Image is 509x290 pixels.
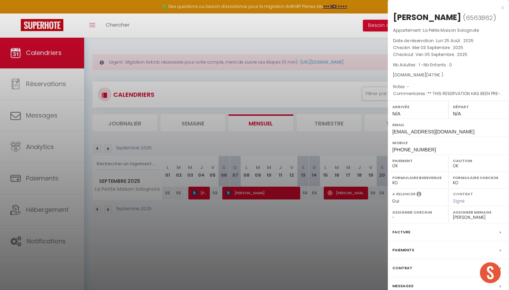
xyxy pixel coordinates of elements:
span: Nb Adultes : 1 - [393,62,452,68]
span: [EMAIL_ADDRESS][DOMAIN_NAME] [392,129,474,134]
label: Paiement [392,157,444,164]
label: Formulaire Checkin [453,174,504,181]
p: Appartement : [393,27,504,34]
span: La Petite Maison Solognote [423,27,479,33]
p: Date de réservation : [393,37,504,44]
span: 6563862 [466,13,493,22]
span: 147.6 [428,72,437,78]
i: Sélectionner OUI si vous souhaiter envoyer les séquences de messages post-checkout [417,191,421,199]
span: Mer 03 Septembre . 2025 [412,45,463,50]
div: [PERSON_NAME] [393,12,461,23]
span: Lun 25 Août . 2025 [436,38,474,44]
div: x [388,3,504,12]
label: Contrat [453,191,473,196]
span: N/A [453,111,461,116]
p: Commentaires : [393,90,504,97]
label: Paiements [392,246,414,254]
label: Arrivée [392,103,444,110]
label: Formulaire Bienvenue [392,174,444,181]
div: [DOMAIN_NAME] [393,72,504,78]
label: Assigner Checkin [392,209,444,216]
label: Facture [392,228,410,236]
span: Ven 05 Septembre . 2025 [416,52,467,57]
span: - [407,84,409,90]
span: [PHONE_NUMBER] [392,147,436,152]
div: Ouvrir le chat [480,262,501,283]
p: Checkout : [393,51,504,58]
span: N/A [392,111,400,116]
label: Assigner Menage [453,209,504,216]
label: Messages [392,282,413,290]
label: A relancer [392,191,416,197]
label: Email [392,121,504,128]
p: Notes : [393,83,504,90]
label: Mobile [392,139,504,146]
span: Signé [453,198,465,204]
label: Départ [453,103,504,110]
p: Checkin : [393,44,504,51]
label: Contrat [392,264,412,272]
span: ( € ) [426,72,443,78]
span: ( ) [463,13,496,22]
label: Caution [453,157,504,164]
span: Nb Enfants : 0 [423,62,452,68]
